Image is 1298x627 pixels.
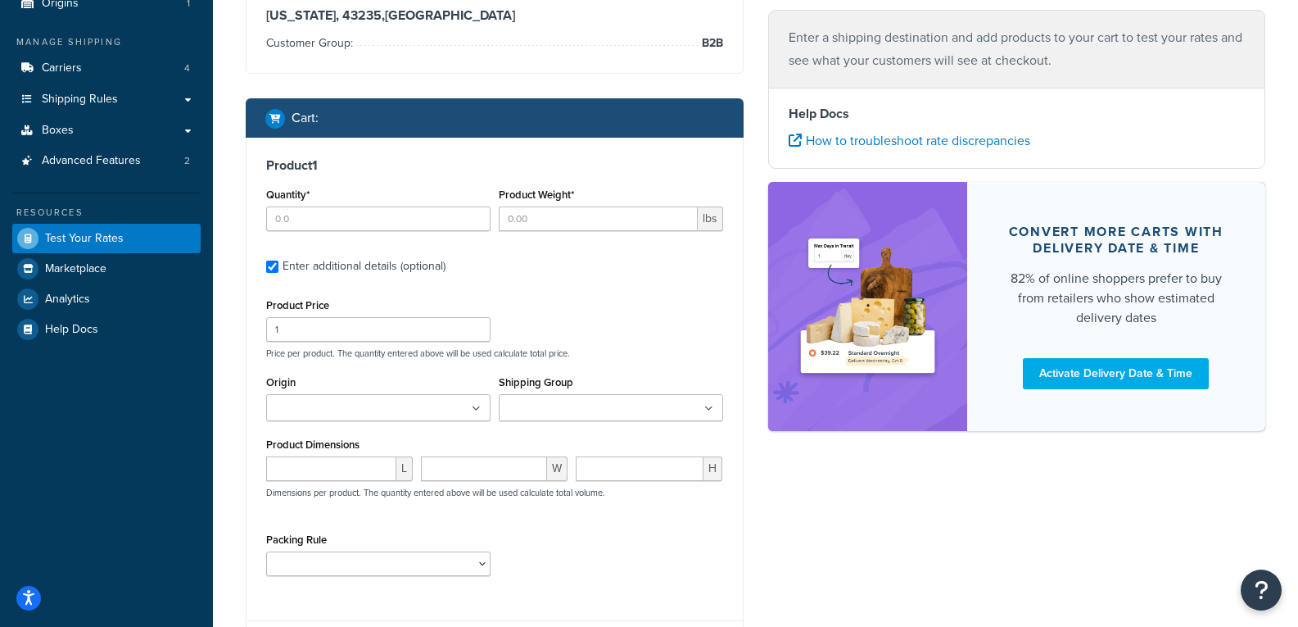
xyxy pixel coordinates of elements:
[262,348,727,359] p: Price per product. The quantity entered above will be used calculate total price.
[266,376,296,388] label: Origin
[42,93,118,107] span: Shipping Rules
[266,7,723,24] h3: [US_STATE], 43235 , [GEOGRAPHIC_DATA]
[698,207,723,231] span: lbs
[42,61,82,75] span: Carriers
[184,61,190,75] span: 4
[42,124,74,138] span: Boxes
[45,293,90,307] span: Analytics
[793,207,943,407] img: feature-image-ddt-36eae7f7280da8017bfb280eaccd9c446f90b1fe08728e4019434db127062ab4.png
[789,104,1246,124] h4: Help Docs
[1241,570,1282,611] button: Open Resource Center
[12,284,201,314] a: Analytics
[266,34,357,52] span: Customer Group:
[12,224,201,253] a: Test Your Rates
[266,189,310,201] label: Quantity*
[266,299,329,311] label: Product Price
[266,157,723,174] h3: Product 1
[12,315,201,344] a: Help Docs
[184,154,190,168] span: 2
[45,232,124,246] span: Test Your Rates
[1006,224,1227,257] div: Convert more carts with delivery date & time
[45,262,106,276] span: Marketplace
[12,254,201,284] a: Marketplace
[42,154,141,168] span: Advanced Features
[789,26,1246,72] p: Enter a shipping destination and add products to your cart to test your rates and see what your c...
[45,323,98,337] span: Help Docs
[12,53,201,84] a: Carriers4
[12,53,201,84] li: Carriers
[262,487,605,498] p: Dimensions per product. The quantity entered above will be used calculate total volume.
[12,35,201,49] div: Manage Shipping
[12,206,201,220] div: Resources
[499,207,698,231] input: 0.00
[703,457,722,481] span: H
[396,457,413,481] span: L
[12,146,201,176] li: Advanced Features
[12,146,201,176] a: Advanced Features2
[283,255,445,278] div: Enter additional details (optional)
[12,116,201,146] a: Boxes
[292,111,319,125] h2: Cart :
[266,534,327,546] label: Packing Rule
[499,376,573,388] label: Shipping Group
[547,457,568,481] span: W
[12,84,201,115] a: Shipping Rules
[1006,269,1227,328] div: 82% of online shoppers prefer to buy from retailers who show estimated delivery dates
[789,131,1030,150] a: How to troubleshoot rate discrepancies
[266,261,278,273] input: Enter additional details (optional)
[698,34,723,53] span: B2B
[1023,358,1209,389] a: Activate Delivery Date & Time
[266,438,360,451] label: Product Dimensions
[499,189,574,201] label: Product Weight*
[266,207,491,231] input: 0.0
